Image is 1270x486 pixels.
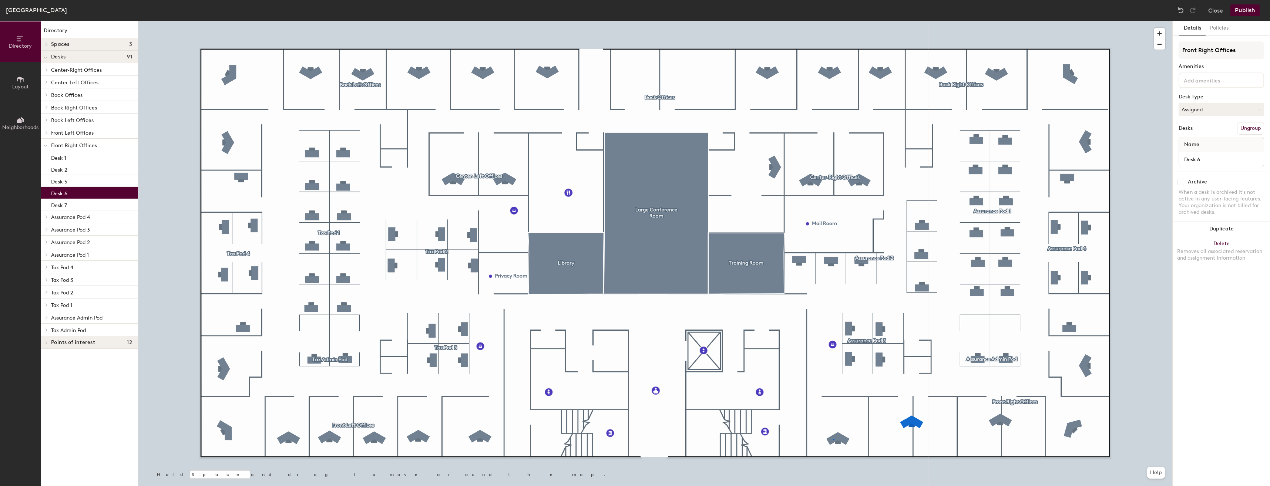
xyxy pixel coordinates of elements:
button: Publish [1230,4,1260,16]
span: Assurance Pod 3 [51,227,90,233]
button: Close [1208,4,1223,16]
span: Assurance Pod 1 [51,252,89,258]
span: Points of interest [51,340,95,345]
span: Name [1180,138,1203,151]
div: When a desk is archived it's not active in any user-facing features. Your organization is not bil... [1179,189,1264,216]
p: Desk 7 [51,200,67,209]
span: Front Left Offices [51,130,94,136]
button: Help [1147,467,1165,479]
span: Assurance Pod 4 [51,214,90,220]
span: Back Offices [51,92,83,98]
img: Undo [1177,7,1185,14]
div: Desks [1179,125,1193,131]
div: Removes all associated reservation and assignment information [1177,248,1266,261]
span: 12 [127,340,132,345]
span: Layout [12,84,29,90]
p: Desk 2 [51,165,67,173]
span: Tax Admin Pod [51,327,86,334]
button: Details [1179,21,1206,36]
span: Back Right Offices [51,105,97,111]
span: Directory [9,43,32,49]
h1: Directory [41,27,138,38]
span: Tax Pod 4 [51,264,73,271]
button: Assigned [1179,103,1264,116]
div: Archive [1188,179,1207,185]
span: Tax Pod 3 [51,277,73,283]
button: Ungroup [1237,122,1264,135]
span: Center-Right Offices [51,67,102,73]
div: [GEOGRAPHIC_DATA] [6,6,67,15]
span: Desks [51,54,65,60]
span: Front Right Offices [51,142,97,149]
p: Desk 1 [51,153,66,161]
button: DeleteRemoves all associated reservation and assignment information [1173,236,1270,269]
input: Add amenities [1182,75,1249,84]
span: Neighborhoods [2,124,38,131]
span: Tax Pod 2 [51,290,73,296]
p: Desk 6 [51,188,67,197]
span: Tax Pod 1 [51,302,72,308]
div: Desk Type [1179,94,1264,100]
span: Spaces [51,41,70,47]
img: Redo [1189,7,1196,14]
input: Unnamed desk [1180,154,1262,165]
p: Desk 5 [51,176,67,185]
button: Policies [1206,21,1233,36]
span: Center-Left Offices [51,80,98,86]
span: Assurance Pod 2 [51,239,90,246]
span: 91 [127,54,132,60]
button: Duplicate [1173,222,1270,236]
span: Assurance Admin Pod [51,315,103,321]
span: Back Left Offices [51,117,94,124]
span: 3 [129,41,132,47]
div: Amenities [1179,64,1264,70]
